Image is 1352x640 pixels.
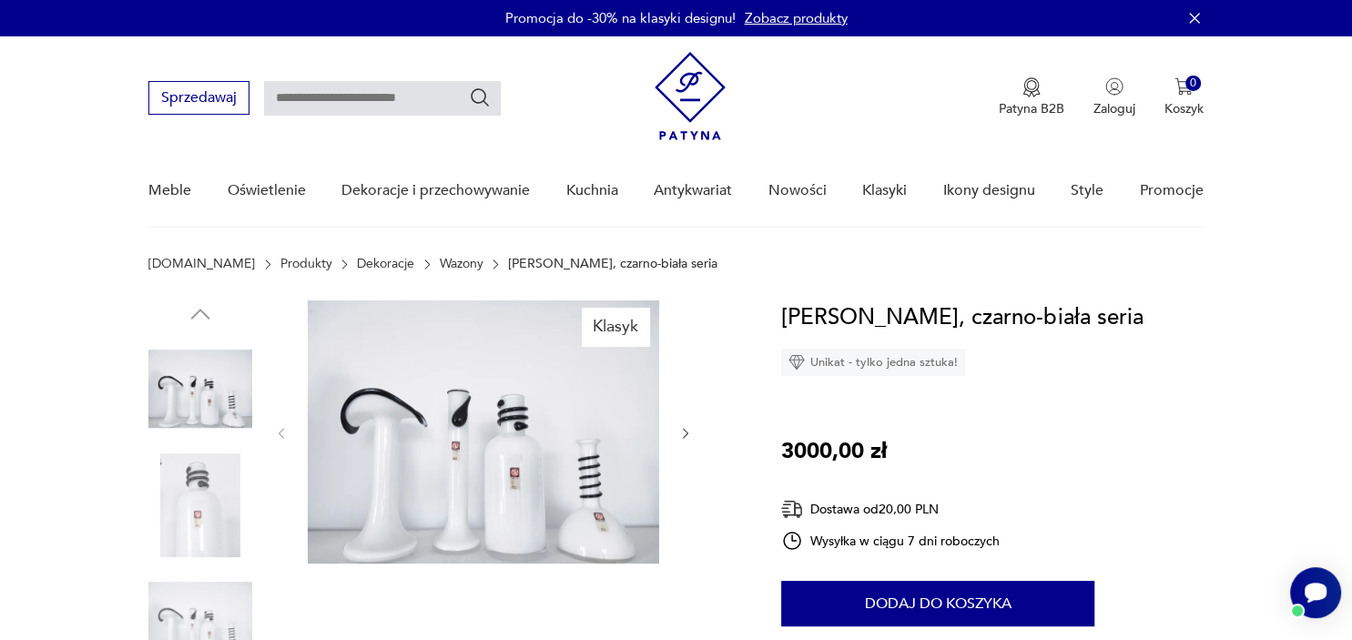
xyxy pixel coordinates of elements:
[228,156,306,226] a: Oświetlenie
[745,9,848,27] a: Zobacz produkty
[440,257,483,271] a: Wazony
[999,77,1064,117] a: Ikona medaluPatyna B2B
[781,300,1143,335] h1: [PERSON_NAME], czarno-biała seria
[862,156,907,226] a: Klasyki
[943,156,1035,226] a: Ikony designu
[148,93,249,106] a: Sprzedawaj
[999,100,1064,117] p: Patyna B2B
[781,498,803,521] img: Ikona dostawy
[1164,100,1204,117] p: Koszyk
[148,81,249,115] button: Sprzedawaj
[566,156,618,226] a: Kuchnia
[1093,100,1135,117] p: Zaloguj
[655,52,726,140] img: Patyna - sklep z meblami i dekoracjami vintage
[1071,156,1103,226] a: Style
[505,9,736,27] p: Promocja do -30% na klasyki designu!
[781,530,1000,552] div: Wysyłka w ciągu 7 dni roboczych
[148,257,255,271] a: [DOMAIN_NAME]
[308,300,659,564] img: Zdjęcie produktu Jerzy Słuczan-Orkusz, czarno-biała seria
[1022,77,1041,97] img: Ikona medalu
[582,308,649,346] div: Klasyk
[1185,76,1201,91] div: 0
[357,257,414,271] a: Dekoracje
[781,498,1000,521] div: Dostawa od 20,00 PLN
[148,156,191,226] a: Meble
[1105,77,1123,96] img: Ikonka użytkownika
[781,349,965,376] div: Unikat - tylko jedna sztuka!
[781,434,887,469] p: 3000,00 zł
[148,453,252,557] img: Zdjęcie produktu Jerzy Słuczan-Orkusz, czarno-biała seria
[469,86,491,108] button: Szukaj
[1093,77,1135,117] button: Zaloguj
[788,354,805,371] img: Ikona diamentu
[781,581,1094,626] button: Dodaj do koszyka
[1164,77,1204,117] button: 0Koszyk
[341,156,530,226] a: Dekoracje i przechowywanie
[1140,156,1204,226] a: Promocje
[654,156,732,226] a: Antykwariat
[508,257,717,271] p: [PERSON_NAME], czarno-biała seria
[148,337,252,441] img: Zdjęcie produktu Jerzy Słuczan-Orkusz, czarno-biała seria
[280,257,332,271] a: Produkty
[768,156,827,226] a: Nowości
[999,77,1064,117] button: Patyna B2B
[1174,77,1193,96] img: Ikona koszyka
[1290,567,1341,618] iframe: Smartsupp widget button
